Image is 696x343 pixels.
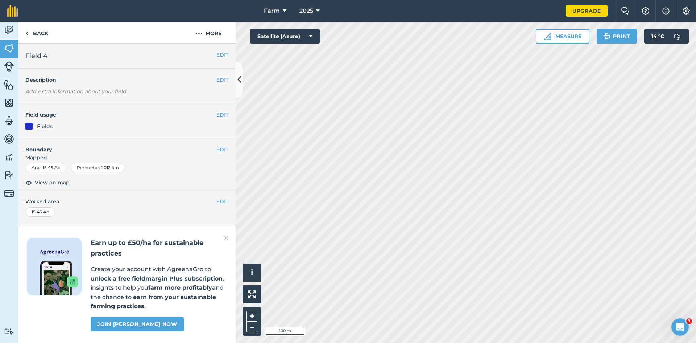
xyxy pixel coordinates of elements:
img: svg+xml;base64,PD94bWwgdmVyc2lvbj0iMS4wIiBlbmNvZGluZz0idXRmLTgiPz4KPCEtLSBHZW5lcmF0b3I6IEFkb2JlIE... [4,188,14,199]
h2: Earn up to £50/ha for sustainable practices [91,238,227,259]
iframe: Intercom live chat [671,318,689,336]
img: svg+xml;base64,PHN2ZyB4bWxucz0iaHR0cDovL3d3dy53My5vcmcvMjAwMC9zdmciIHdpZHRoPSIxOSIgaGVpZ2h0PSIyNC... [603,32,610,41]
div: Area : 15.45 Ac [25,163,66,172]
img: svg+xml;base64,PHN2ZyB4bWxucz0iaHR0cDovL3d3dy53My5vcmcvMjAwMC9zdmciIHdpZHRoPSIyMiIgaGVpZ2h0PSIzMC... [224,234,228,242]
div: Fields [37,122,53,130]
a: Upgrade [566,5,608,17]
span: View on map [35,179,70,187]
span: Farm [264,7,280,15]
h4: Description [25,76,228,84]
span: 2025 [299,7,313,15]
span: Worked area [25,197,228,205]
span: i [251,268,253,277]
a: Back [18,22,55,43]
button: EDIT [216,51,228,59]
span: 14 ° C [651,29,664,44]
button: Print [597,29,637,44]
img: svg+xml;base64,PD94bWwgdmVyc2lvbj0iMS4wIiBlbmNvZGluZz0idXRmLTgiPz4KPCEtLSBHZW5lcmF0b3I6IEFkb2JlIE... [4,328,14,335]
img: svg+xml;base64,PHN2ZyB4bWxucz0iaHR0cDovL3d3dy53My5vcmcvMjAwMC9zdmciIHdpZHRoPSI5IiBoZWlnaHQ9IjI0Ii... [25,29,29,38]
img: svg+xml;base64,PD94bWwgdmVyc2lvbj0iMS4wIiBlbmNvZGluZz0idXRmLTgiPz4KPCEtLSBHZW5lcmF0b3I6IEFkb2JlIE... [670,29,684,44]
div: Perimeter : 1.012 km [71,163,125,172]
img: A cog icon [682,7,691,15]
img: svg+xml;base64,PHN2ZyB4bWxucz0iaHR0cDovL3d3dy53My5vcmcvMjAwMC9zdmciIHdpZHRoPSI1NiIgaGVpZ2h0PSI2MC... [4,43,14,54]
a: Join [PERSON_NAME] now [91,317,183,331]
span: 3 [686,318,692,324]
span: Field 4 [25,51,47,61]
h4: Boundary [18,138,216,154]
img: Four arrows, one pointing top left, one top right, one bottom right and the last bottom left [248,290,256,298]
button: View on map [25,178,70,187]
span: Mapped [18,154,236,162]
h4: Field usage [25,111,216,119]
button: i [243,264,261,282]
button: Measure [536,29,589,44]
img: svg+xml;base64,PHN2ZyB4bWxucz0iaHR0cDovL3d3dy53My5vcmcvMjAwMC9zdmciIHdpZHRoPSI1NiIgaGVpZ2h0PSI2MC... [4,79,14,90]
img: svg+xml;base64,PD94bWwgdmVyc2lvbj0iMS4wIiBlbmNvZGluZz0idXRmLTgiPz4KPCEtLSBHZW5lcmF0b3I6IEFkb2JlIE... [4,152,14,163]
img: svg+xml;base64,PD94bWwgdmVyc2lvbj0iMS4wIiBlbmNvZGluZz0idXRmLTgiPz4KPCEtLSBHZW5lcmF0b3I6IEFkb2JlIE... [4,115,14,126]
img: svg+xml;base64,PD94bWwgdmVyc2lvbj0iMS4wIiBlbmNvZGluZz0idXRmLTgiPz4KPCEtLSBHZW5lcmF0b3I6IEFkb2JlIE... [4,134,14,144]
button: – [246,322,257,332]
img: svg+xml;base64,PD94bWwgdmVyc2lvbj0iMS4wIiBlbmNvZGluZz0idXRmLTgiPz4KPCEtLSBHZW5lcmF0b3I6IEFkb2JlIE... [4,61,14,72]
img: A question mark icon [641,7,650,15]
button: EDIT [216,111,228,119]
img: Two speech bubbles overlapping with the left bubble in the forefront [621,7,630,15]
strong: farm more profitably [148,284,212,291]
button: EDIT [216,146,228,154]
strong: unlock a free fieldmargin Plus subscription [91,275,223,282]
button: 14 °C [644,29,689,44]
em: Add extra information about your field [25,88,126,95]
button: EDIT [216,76,228,84]
img: svg+xml;base64,PD94bWwgdmVyc2lvbj0iMS4wIiBlbmNvZGluZz0idXRmLTgiPz4KPCEtLSBHZW5lcmF0b3I6IEFkb2JlIE... [4,170,14,181]
img: Ruler icon [544,33,551,40]
p: Create your account with AgreenaGro to , insights to help you and the chance to . [91,265,227,311]
img: svg+xml;base64,PHN2ZyB4bWxucz0iaHR0cDovL3d3dy53My5vcmcvMjAwMC9zdmciIHdpZHRoPSIxNyIgaGVpZ2h0PSIxNy... [662,7,670,15]
img: svg+xml;base64,PD94bWwgdmVyc2lvbj0iMS4wIiBlbmNvZGluZz0idXRmLTgiPz4KPCEtLSBHZW5lcmF0b3I6IEFkb2JlIE... [4,25,14,36]
button: + [246,311,257,322]
button: More [181,22,236,43]
strong: earn from your sustainable farming practices [91,294,216,310]
img: svg+xml;base64,PHN2ZyB4bWxucz0iaHR0cDovL3d3dy53My5vcmcvMjAwMC9zdmciIHdpZHRoPSIyMCIgaGVpZ2h0PSIyNC... [195,29,203,38]
button: EDIT [216,197,228,205]
img: svg+xml;base64,PHN2ZyB4bWxucz0iaHR0cDovL3d3dy53My5vcmcvMjAwMC9zdmciIHdpZHRoPSI1NiIgaGVpZ2h0PSI2MC... [4,97,14,108]
img: fieldmargin Logo [7,5,18,17]
img: svg+xml;base64,PHN2ZyB4bWxucz0iaHR0cDovL3d3dy53My5vcmcvMjAwMC9zdmciIHdpZHRoPSIxOCIgaGVpZ2h0PSIyNC... [25,178,32,187]
div: 15.45 Ac [25,207,55,217]
img: Screenshot of the Gro app [40,261,78,295]
button: Satellite (Azure) [250,29,320,44]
